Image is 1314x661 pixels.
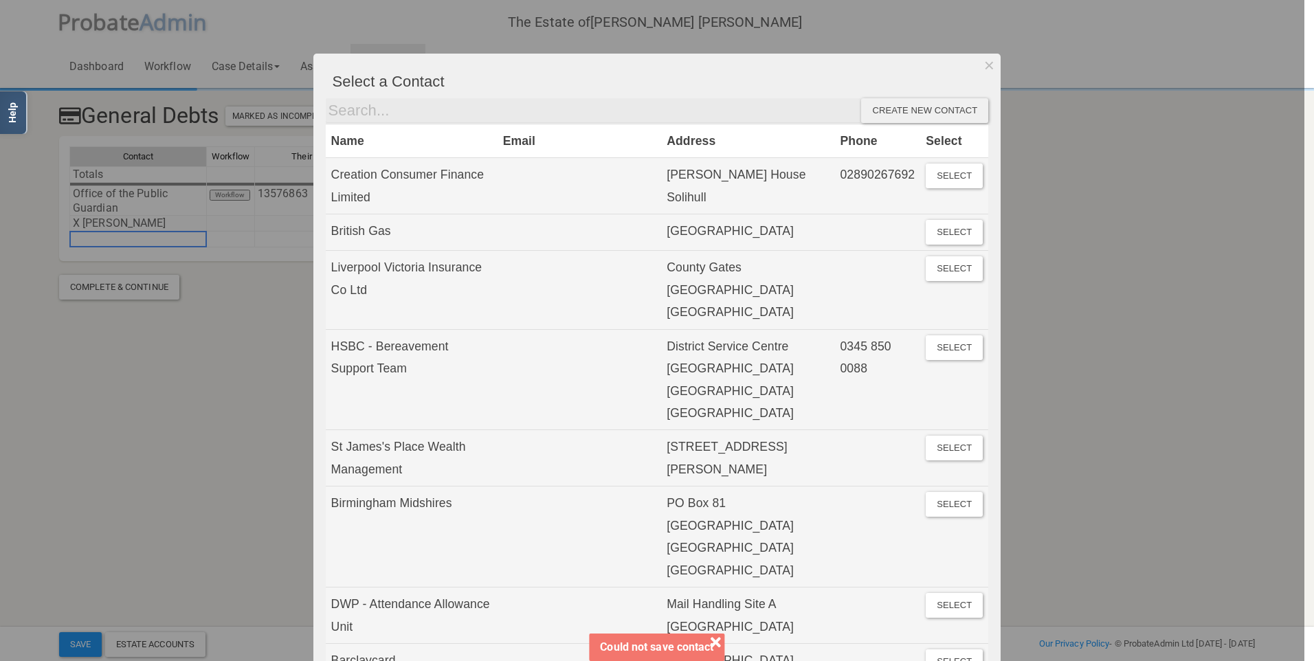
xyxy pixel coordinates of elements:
[326,329,498,430] td: HSBC - Bereavement Support Team
[926,492,983,517] button: Select
[326,158,498,214] td: Creation Consumer Finance Limited
[600,640,713,653] span: Could not save contact
[920,124,988,157] th: Select
[661,158,834,214] td: [PERSON_NAME] House Solihull
[326,430,498,486] td: St James's Place Wealth Management
[926,436,983,460] button: Select
[661,329,834,430] td: District Service Centre [GEOGRAPHIC_DATA] [GEOGRAPHIC_DATA] [GEOGRAPHIC_DATA]
[326,486,498,587] td: Birmingham Midshires
[661,430,834,486] td: [STREET_ADDRESS][PERSON_NAME]
[834,158,920,214] td: 02890267692
[661,251,834,329] td: County Gates [GEOGRAPHIC_DATA] [GEOGRAPHIC_DATA]
[661,214,834,251] td: [GEOGRAPHIC_DATA]
[926,164,983,188] button: Select
[661,124,834,157] th: Address
[326,124,498,157] th: Name
[926,593,983,618] button: Select
[326,587,498,644] td: DWP - Attendance Allowance Unit
[834,124,920,157] th: Phone
[926,335,983,360] button: Select
[326,98,862,123] input: Search...
[861,98,988,123] div: Create new contact
[661,587,834,644] td: Mail Handling Site A [GEOGRAPHIC_DATA]
[333,74,989,90] h4: Select a Contact
[926,220,983,245] button: Select
[978,54,1001,77] button: Dismiss
[834,329,920,430] td: 0345 850 0088
[661,486,834,587] td: PO Box 81 [GEOGRAPHIC_DATA] [GEOGRAPHIC_DATA] [GEOGRAPHIC_DATA]
[926,256,983,281] button: Select
[326,214,498,251] td: British Gas
[326,251,498,329] td: Liverpool Victoria Insurance Co Ltd
[498,124,662,157] th: Email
